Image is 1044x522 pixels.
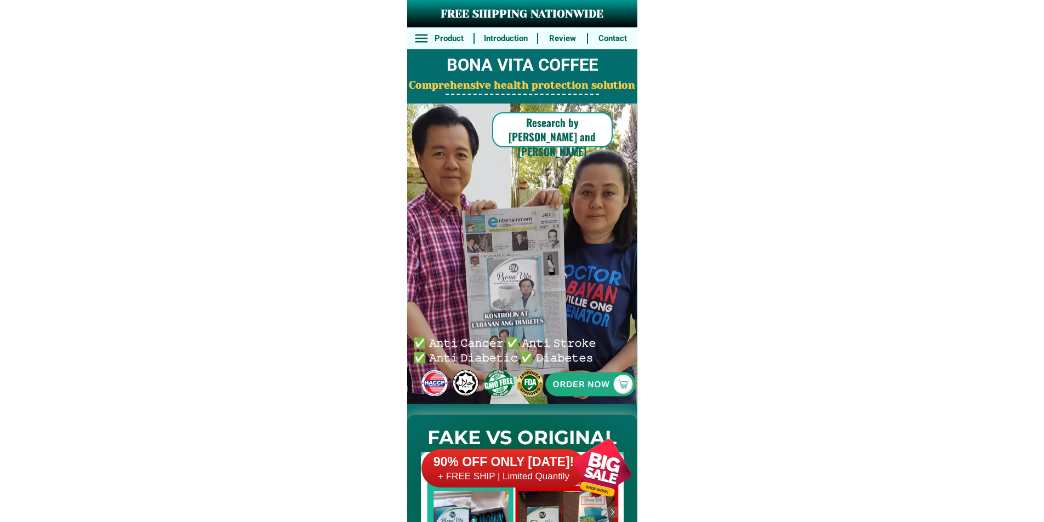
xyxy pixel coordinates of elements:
h6: Review [544,32,581,45]
h6: ✅ 𝙰𝚗𝚝𝚒 𝙲𝚊𝚗𝚌𝚎𝚛 ✅ 𝙰𝚗𝚝𝚒 𝚂𝚝𝚛𝚘𝚔𝚎 ✅ 𝙰𝚗𝚝𝚒 𝙳𝚒𝚊𝚋𝚎𝚝𝚒𝚌 ✅ 𝙳𝚒𝚊𝚋𝚎𝚝𝚎𝚜 [413,335,601,364]
h2: Comprehensive health protection solution [407,78,637,94]
h3: FREE SHIPPING NATIONWIDE [407,6,637,22]
h6: + FREE SHIP | Limited Quantily [421,471,586,483]
img: navigation [607,507,618,518]
h2: FAKE VS ORIGINAL [407,423,637,452]
h6: Research by [PERSON_NAME] and [PERSON_NAME] [492,115,613,159]
h6: 90% OFF ONLY [DATE]! [421,454,586,471]
h6: Introduction [480,32,531,45]
h6: Product [430,32,467,45]
h6: Contact [594,32,631,45]
h2: BONA VITA COFFEE [407,53,637,78]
